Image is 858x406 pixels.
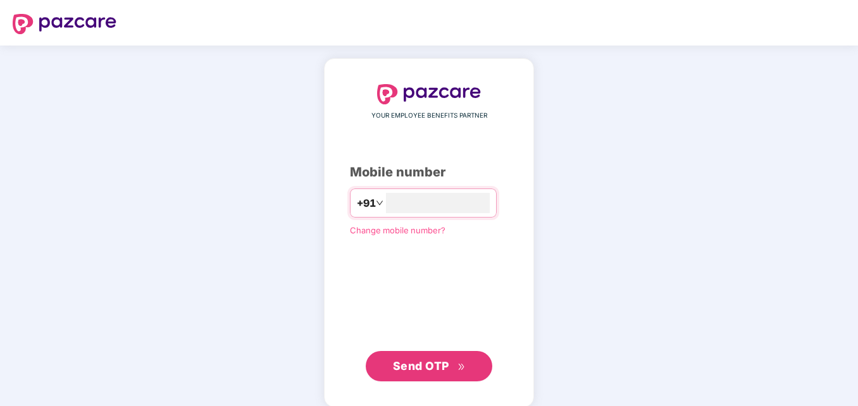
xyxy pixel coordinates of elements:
[457,363,466,371] span: double-right
[350,163,508,182] div: Mobile number
[371,111,487,121] span: YOUR EMPLOYEE BENEFITS PARTNER
[393,359,449,372] span: Send OTP
[377,84,481,104] img: logo
[13,14,116,34] img: logo
[366,351,492,381] button: Send OTPdouble-right
[350,225,445,235] a: Change mobile number?
[357,195,376,211] span: +91
[376,199,383,207] span: down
